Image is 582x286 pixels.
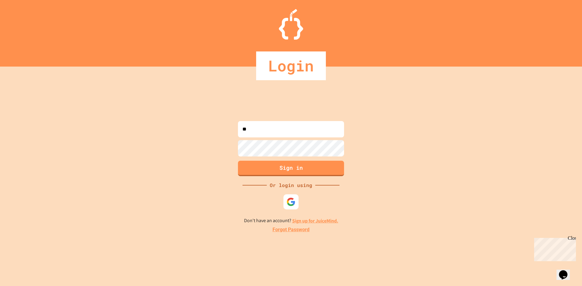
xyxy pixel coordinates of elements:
div: Or login using [267,182,315,189]
button: Sign in [238,161,344,176]
iframe: chat widget [557,262,576,280]
p: Don't have an account? [244,217,338,225]
div: Chat with us now!Close [2,2,42,38]
a: Forgot Password [273,226,309,233]
img: google-icon.svg [286,197,296,206]
div: Login [256,51,326,80]
a: Sign up for JuiceMind. [292,218,338,224]
iframe: chat widget [532,235,576,261]
img: Logo.svg [279,9,303,40]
